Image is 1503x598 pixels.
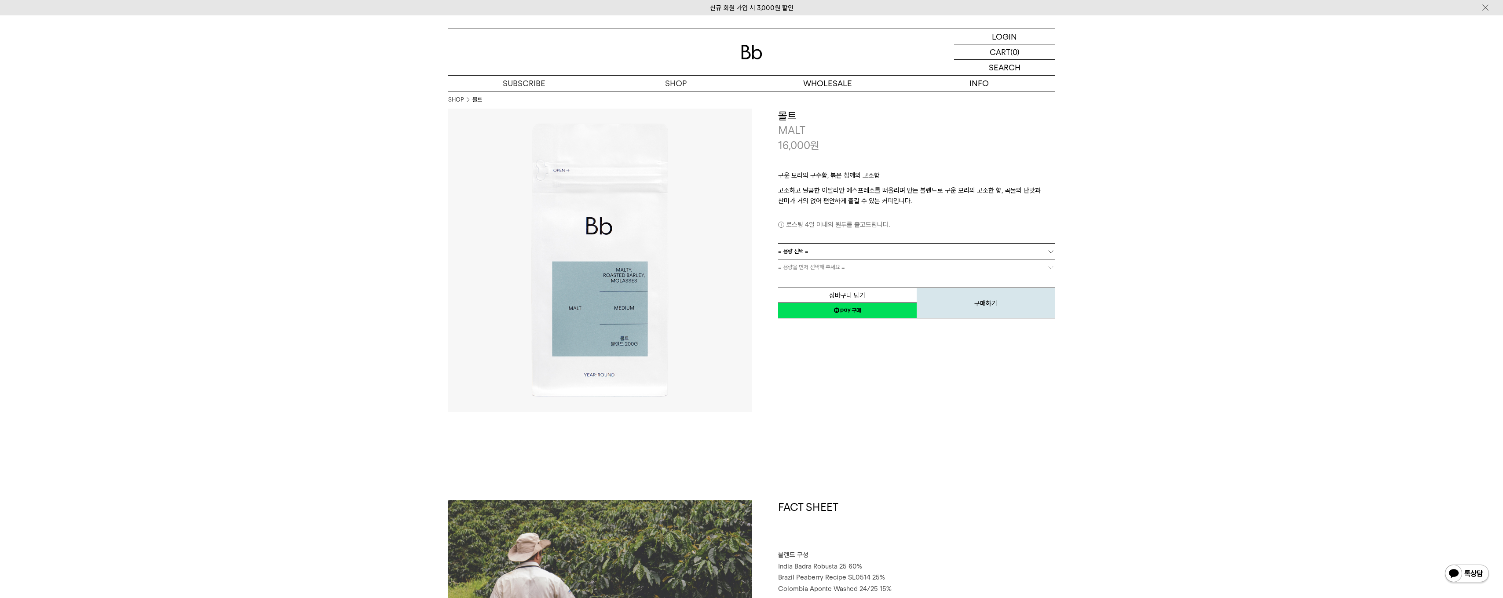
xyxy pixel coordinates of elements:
[810,139,819,152] span: 원
[752,76,903,91] p: WHOLESALE
[778,573,885,581] span: Brazil Peaberry Recipe SL0514 25%
[903,76,1055,91] p: INFO
[600,76,752,91] a: SHOP
[448,76,600,91] a: SUBSCRIBE
[954,44,1055,60] a: CART (0)
[1444,564,1490,585] img: 카카오톡 채널 1:1 채팅 버튼
[1010,44,1020,59] p: (0)
[778,138,819,153] p: 16,000
[954,29,1055,44] a: LOGIN
[992,29,1017,44] p: LOGIN
[778,288,917,303] button: 장바구니 담기
[778,170,1055,185] p: 구운 보리의 구수함, 볶은 참깨의 고소함
[710,4,794,12] a: 신규 회원 가입 시 3,000원 할인
[917,288,1055,318] button: 구매하기
[778,259,845,275] span: = 용량을 먼저 선택해 주세요 =
[989,60,1020,75] p: SEARCH
[778,123,1055,138] p: MALT
[778,219,1055,230] p: 로스팅 4일 이내의 원두를 출고드립니다.
[778,109,1055,124] h3: 몰트
[778,244,808,259] span: = 용량 선택 =
[472,95,482,104] li: 몰트
[778,551,808,559] span: 블렌드 구성
[778,562,862,570] span: India Badra Robusta 25 60%
[990,44,1010,59] p: CART
[448,95,464,104] a: SHOP
[778,303,917,318] a: 새창
[778,185,1055,206] p: 고소하고 달콤한 이탈리안 에스프레소를 떠올리며 만든 블렌드로 구운 보리의 고소한 향, 곡물의 단맛과 산미가 거의 없어 편안하게 즐길 수 있는 커피입니다.
[448,109,752,412] img: 몰트
[778,500,1055,550] h1: FACT SHEET
[741,45,762,59] img: 로고
[778,585,892,593] span: Colombia Aponte Washed 24/25 15%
